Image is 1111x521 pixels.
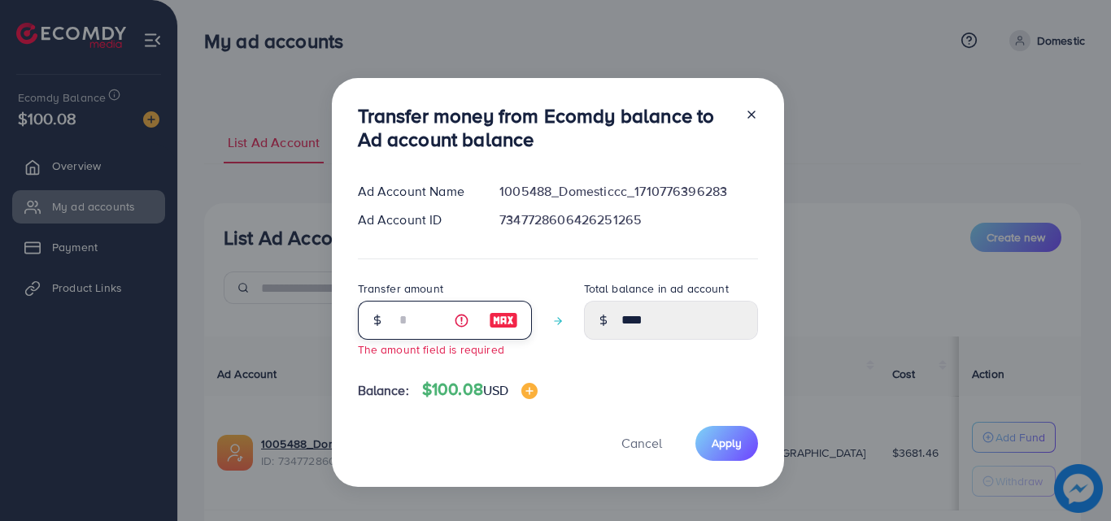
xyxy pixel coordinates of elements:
img: image [521,383,538,399]
img: image [489,310,518,330]
span: Apply [712,435,742,451]
h4: $100.08 [422,380,538,400]
span: Balance: [358,381,409,400]
label: Total balance in ad account [584,280,729,297]
div: Ad Account Name [345,182,487,201]
span: USD [483,381,508,399]
div: 1005488_Domesticcc_1710776396283 [486,182,770,201]
div: Ad Account ID [345,211,487,229]
label: Transfer amount [358,280,443,297]
button: Cancel [601,426,682,461]
small: The amount field is required [358,341,504,357]
div: 7347728606426251265 [486,211,770,229]
h3: Transfer money from Ecomdy balance to Ad account balance [358,104,732,151]
button: Apply [695,426,758,461]
span: Cancel [621,434,662,452]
